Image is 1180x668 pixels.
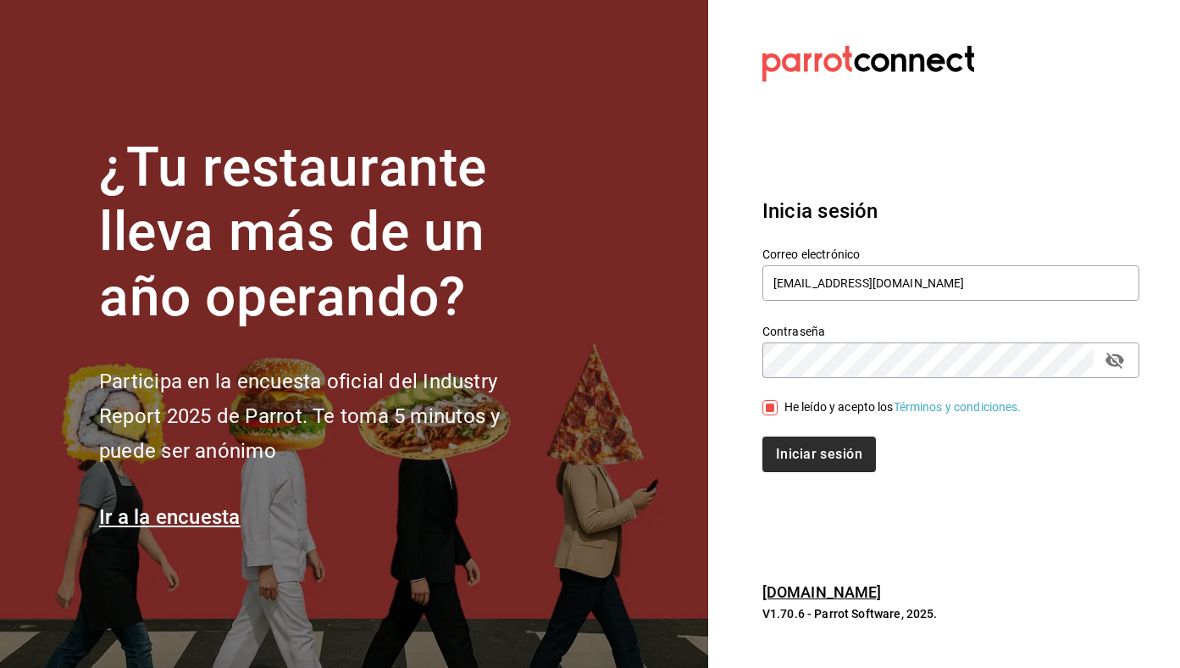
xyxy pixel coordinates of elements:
[99,505,241,529] a: Ir a la encuesta
[1100,346,1129,375] button: passwordField
[762,248,1139,259] label: Correo electrónico
[762,196,1139,226] h3: Inicia sesión
[762,583,882,601] a: [DOMAIN_NAME]
[762,437,876,472] button: Iniciar sesión
[762,265,1139,301] input: Ingresa tu correo electrónico
[762,605,1139,622] p: V1.70.6 - Parrot Software, 2025.
[762,325,1139,337] label: Contraseña
[894,400,1022,414] a: Términos y condiciones.
[99,365,557,468] h2: Participa en la encuesta oficial del Industry Report 2025 de Parrot. Te toma 5 minutos y puede se...
[784,398,1022,416] div: He leído y acepto los
[99,136,557,331] h1: ¿Tu restaurante lleva más de un año operando?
